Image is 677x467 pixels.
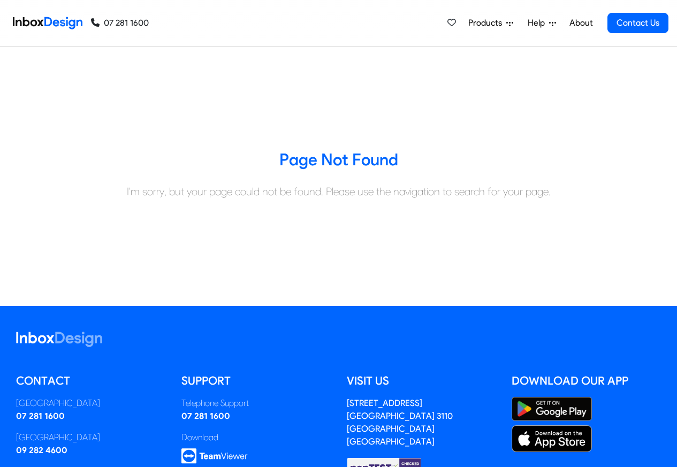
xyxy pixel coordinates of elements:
[91,17,149,29] a: 07 281 1600
[16,397,165,410] div: [GEOGRAPHIC_DATA]
[181,448,248,464] img: logo_teamviewer.svg
[347,398,453,447] address: [STREET_ADDRESS] [GEOGRAPHIC_DATA] 3110 [GEOGRAPHIC_DATA] [GEOGRAPHIC_DATA]
[8,149,669,171] h3: Page Not Found
[16,445,67,455] a: 09 282 4600
[512,397,592,421] img: Google Play Store
[16,373,165,389] h5: Contact
[181,411,230,421] a: 07 281 1600
[347,398,453,447] a: [STREET_ADDRESS][GEOGRAPHIC_DATA] 3110[GEOGRAPHIC_DATA][GEOGRAPHIC_DATA]
[16,411,65,421] a: 07 281 1600
[512,373,661,389] h5: Download our App
[181,431,331,444] div: Download
[528,17,549,29] span: Help
[8,183,669,200] div: I'm sorry, but your page could not be found. Please use the navigation to search for your page.
[523,12,560,34] a: Help
[512,425,592,452] img: Apple App Store
[16,431,165,444] div: [GEOGRAPHIC_DATA]
[464,12,518,34] a: Products
[347,373,496,389] h5: Visit us
[607,13,668,33] a: Contact Us
[16,332,102,347] img: logo_inboxdesign_white.svg
[468,17,506,29] span: Products
[181,397,331,410] div: Telephone Support
[181,373,331,389] h5: Support
[566,12,596,34] a: About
